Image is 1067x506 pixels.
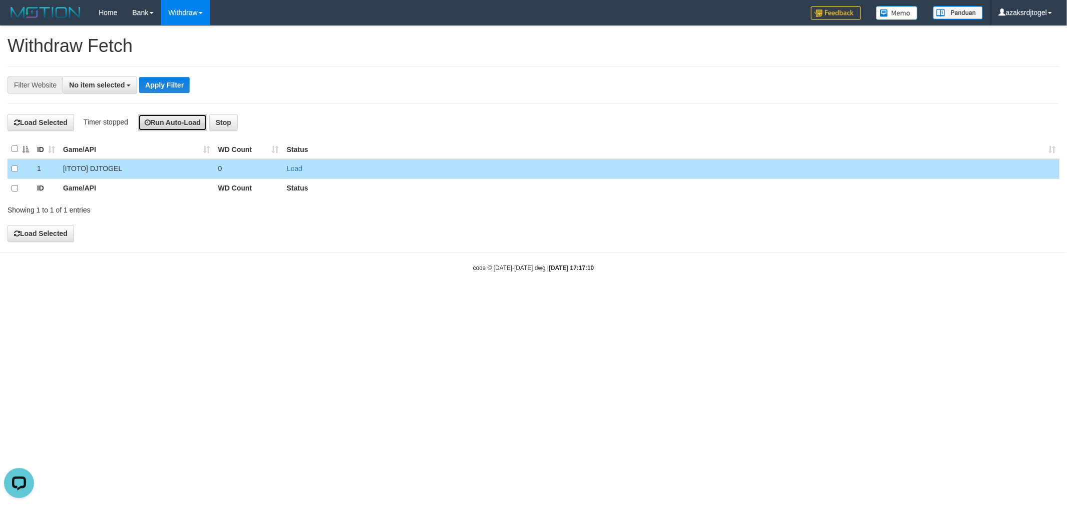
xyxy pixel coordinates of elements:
[209,114,238,131] button: Stop
[283,139,1059,159] th: Status: activate to sort column ascending
[8,76,63,93] div: Filter Website
[138,114,208,131] button: Run Auto-Load
[283,178,1059,197] th: Status
[549,264,594,271] strong: [DATE] 17:17:10
[84,118,128,126] span: Timer stopped
[218,164,222,172] span: 0
[8,5,84,20] img: MOTION_logo.png
[59,178,214,197] th: Game/API
[214,178,283,197] th: WD Count
[287,164,302,172] a: Load
[811,6,861,20] img: Feedback.jpg
[33,178,59,197] th: ID
[33,159,59,178] td: 1
[8,225,74,242] button: Load Selected
[933,6,983,19] img: panduan.png
[8,114,74,131] button: Load Selected
[8,201,437,215] div: Showing 1 to 1 of 1 entries
[876,6,918,20] img: Button%20Memo.svg
[473,264,594,271] small: code © [DATE]-[DATE] dwg |
[59,159,214,178] td: [ITOTO] DJTOGEL
[69,81,125,89] span: No item selected
[63,76,137,93] button: No item selected
[214,139,283,159] th: WD Count: activate to sort column ascending
[33,139,59,159] th: ID: activate to sort column ascending
[4,4,34,34] button: Open LiveChat chat widget
[59,139,214,159] th: Game/API: activate to sort column ascending
[139,77,190,93] button: Apply Filter
[8,36,1059,56] h1: Withdraw Fetch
